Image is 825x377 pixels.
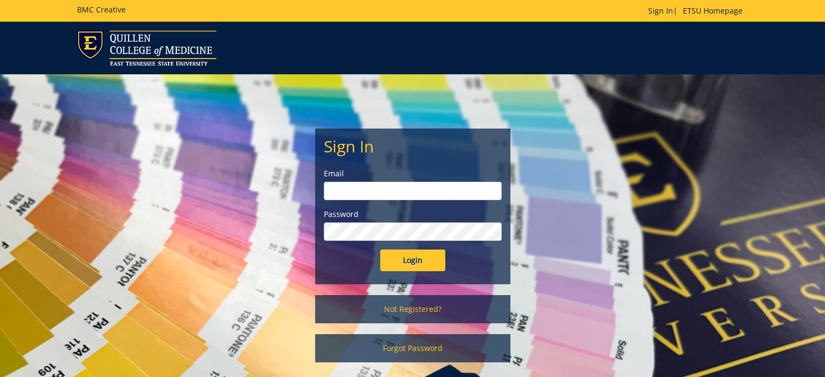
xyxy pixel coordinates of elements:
h5: BMC Creative [77,5,126,14]
h2: Sign In [324,137,502,155]
a: ETSU Homepage [677,5,748,16]
p: | [648,5,748,16]
input: Login [380,250,445,271]
a: Forgot Password [315,334,510,362]
a: Not Registered? [315,295,510,323]
label: Password [324,209,502,220]
img: ETSU logo [77,30,216,66]
label: Email [324,168,502,179]
a: Sign In [648,5,673,16]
